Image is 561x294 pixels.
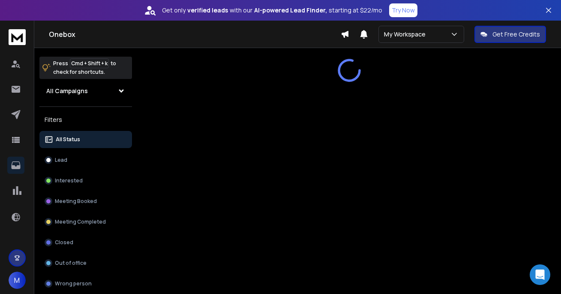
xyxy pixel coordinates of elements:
[39,193,132,210] button: Meeting Booked
[55,157,67,164] p: Lead
[492,30,540,39] p: Get Free Credits
[39,114,132,126] h3: Filters
[39,213,132,230] button: Meeting Completed
[9,272,26,289] button: M
[55,218,106,225] p: Meeting Completed
[384,30,429,39] p: My Workspace
[39,82,132,100] button: All Campaigns
[39,275,132,292] button: Wrong person
[39,131,132,148] button: All Status
[53,59,116,76] p: Press to check for shortcuts.
[530,264,550,285] div: Open Intercom Messenger
[49,29,341,39] h1: Onebox
[55,260,87,267] p: Out of office
[55,177,83,184] p: Interested
[55,280,92,287] p: Wrong person
[187,6,228,15] strong: verified leads
[162,6,382,15] p: Get only with our starting at $22/mo
[9,29,26,45] img: logo
[39,152,132,169] button: Lead
[55,239,73,246] p: Closed
[46,87,88,95] h1: All Campaigns
[474,26,546,43] button: Get Free Credits
[70,58,109,68] span: Cmd + Shift + k
[39,172,132,189] button: Interested
[39,234,132,251] button: Closed
[56,136,80,143] p: All Status
[392,6,415,15] p: Try Now
[55,198,97,205] p: Meeting Booked
[39,255,132,272] button: Out of office
[254,6,327,15] strong: AI-powered Lead Finder,
[389,3,417,17] button: Try Now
